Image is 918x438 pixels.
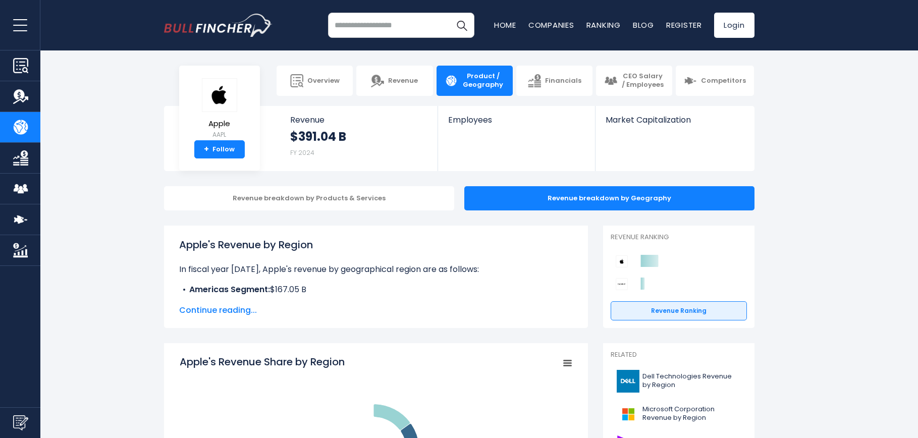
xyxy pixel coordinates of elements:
[611,301,747,320] a: Revenue Ranking
[528,20,574,30] a: Companies
[714,13,754,38] a: Login
[701,77,746,85] span: Competitors
[189,284,270,295] b: Americas Segment:
[666,20,702,30] a: Register
[642,405,741,422] span: Microsoft Corporation Revenue by Region
[164,14,273,37] a: Go to homepage
[516,66,592,96] a: Financials
[164,186,454,210] div: Revenue breakdown by Products & Services
[388,77,418,85] span: Revenue
[449,13,474,38] button: Search
[202,120,237,128] span: Apple
[307,77,340,85] span: Overview
[202,130,237,139] small: AAPL
[164,14,273,37] img: bullfincher logo
[448,115,585,125] span: Employees
[179,284,573,296] li: $167.05 B
[586,20,621,30] a: Ranking
[621,72,664,89] span: CEO Salary / Employees
[179,304,573,316] span: Continue reading...
[642,372,741,390] span: Dell Technologies Revenue by Region
[494,20,516,30] a: Home
[204,145,209,154] strong: +
[596,66,672,96] a: CEO Salary / Employees
[356,66,433,96] a: Revenue
[464,186,754,210] div: Revenue breakdown by Geography
[277,66,353,96] a: Overview
[606,115,743,125] span: Market Capitalization
[280,106,438,171] a: Revenue $391.04 B FY 2024
[617,370,639,393] img: DELL logo
[290,129,346,144] strong: $391.04 B
[616,255,628,267] img: Apple competitors logo
[633,20,654,30] a: Blog
[189,296,259,307] b: Europe Segment:
[611,233,747,242] p: Revenue Ranking
[201,78,238,141] a: Apple AAPL
[596,106,753,142] a: Market Capitalization
[179,296,573,308] li: $101.33 B
[437,66,513,96] a: Product / Geography
[611,351,747,359] p: Related
[290,148,314,157] small: FY 2024
[179,237,573,252] h1: Apple's Revenue by Region
[438,106,595,142] a: Employees
[545,77,581,85] span: Financials
[462,72,505,89] span: Product / Geography
[179,355,344,369] tspan: Apple's Revenue Share by Region
[617,403,639,425] img: MSFT logo
[194,140,245,158] a: +Follow
[290,115,428,125] span: Revenue
[611,400,747,428] a: Microsoft Corporation Revenue by Region
[676,66,754,96] a: Competitors
[616,278,628,290] img: Sony Group Corporation competitors logo
[179,263,573,276] p: In fiscal year [DATE], Apple's revenue by geographical region are as follows:
[611,367,747,395] a: Dell Technologies Revenue by Region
